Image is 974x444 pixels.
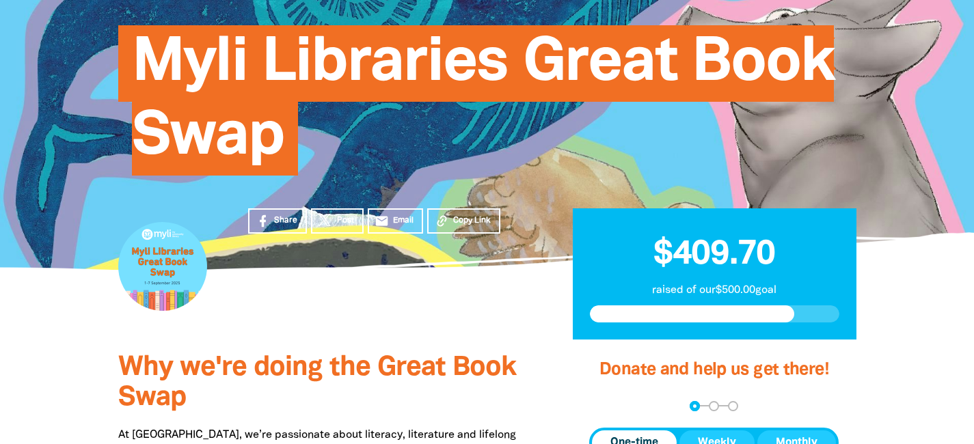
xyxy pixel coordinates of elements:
span: Why we're doing the Great Book Swap [118,355,516,411]
span: Email [393,214,414,227]
button: Copy Link [427,208,500,234]
button: Navigate to step 1 of 3 to enter your donation amount [690,400,700,411]
span: Copy Link [453,214,491,227]
button: Navigate to step 2 of 3 to enter your details [709,400,719,411]
span: Post [337,214,354,227]
a: emailEmail [368,208,424,234]
a: Post [311,208,364,234]
span: $409.70 [653,239,775,270]
button: Navigate to step 3 of 3 to enter your payment details [728,400,738,411]
span: Donate and help us get there! [599,361,829,377]
i: email [375,214,389,228]
a: Share [248,208,307,234]
span: Share [274,214,297,227]
span: Myli Libraries Great Book Swap [132,36,835,176]
p: raised of our $500.00 goal [590,282,839,299]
